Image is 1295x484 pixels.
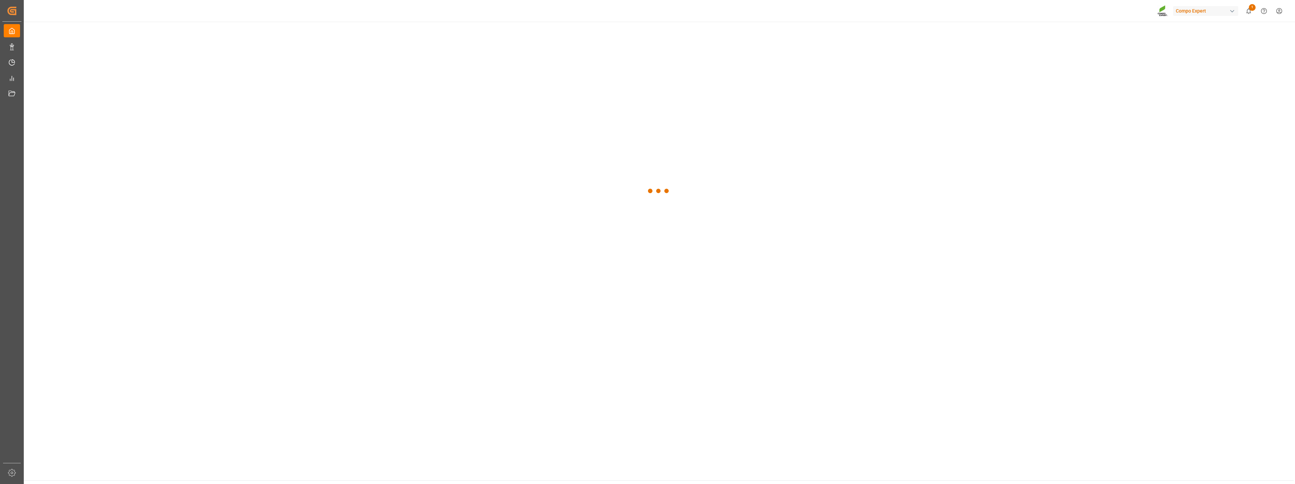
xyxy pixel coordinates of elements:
div: Compo Expert [1173,6,1238,16]
button: show 1 new notifications [1241,3,1256,19]
span: 1 [1249,4,1256,11]
button: Compo Expert [1173,4,1241,17]
button: Help Center [1256,3,1272,19]
img: Screenshot%202023-09-29%20at%2010.02.21.png_1712312052.png [1157,5,1168,17]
